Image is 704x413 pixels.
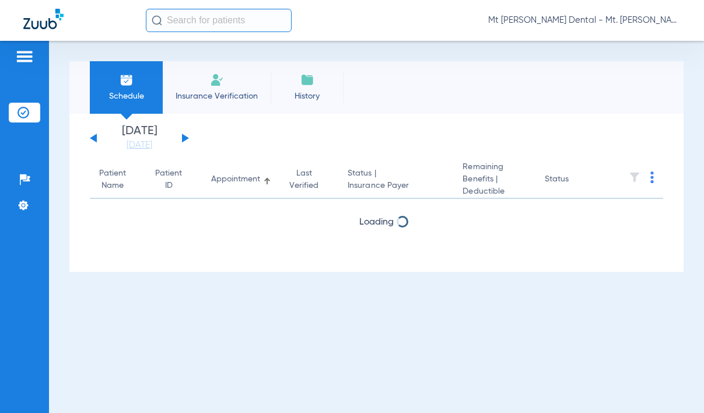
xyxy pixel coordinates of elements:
span: Insurance Payer [348,180,444,192]
img: History [300,73,314,87]
div: Last Verified [289,167,329,192]
img: filter.svg [629,171,640,183]
img: Search Icon [152,15,162,26]
th: Status | [338,161,453,199]
span: Loading [359,218,394,227]
img: Zuub Logo [23,9,64,29]
span: History [279,90,335,102]
span: Schedule [99,90,154,102]
div: Appointment [211,173,271,185]
div: Last Verified [289,167,318,192]
span: Insurance Verification [171,90,262,102]
th: Status [535,161,614,199]
span: Mt [PERSON_NAME] Dental - Mt. [PERSON_NAME] Dental [488,15,681,26]
img: Manual Insurance Verification [210,73,224,87]
div: Patient Name [99,167,126,192]
iframe: Chat Widget [646,357,704,413]
img: group-dot-blue.svg [650,171,654,183]
a: [DATE] [104,139,174,151]
li: [DATE] [104,125,174,151]
span: Deductible [463,185,526,198]
div: Patient ID [155,167,192,192]
div: Appointment [211,173,260,185]
div: Patient Name [99,167,136,192]
th: Remaining Benefits | [453,161,535,199]
img: Schedule [120,73,134,87]
img: hamburger-icon [15,50,34,64]
div: Patient ID [155,167,182,192]
input: Search for patients [146,9,292,32]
